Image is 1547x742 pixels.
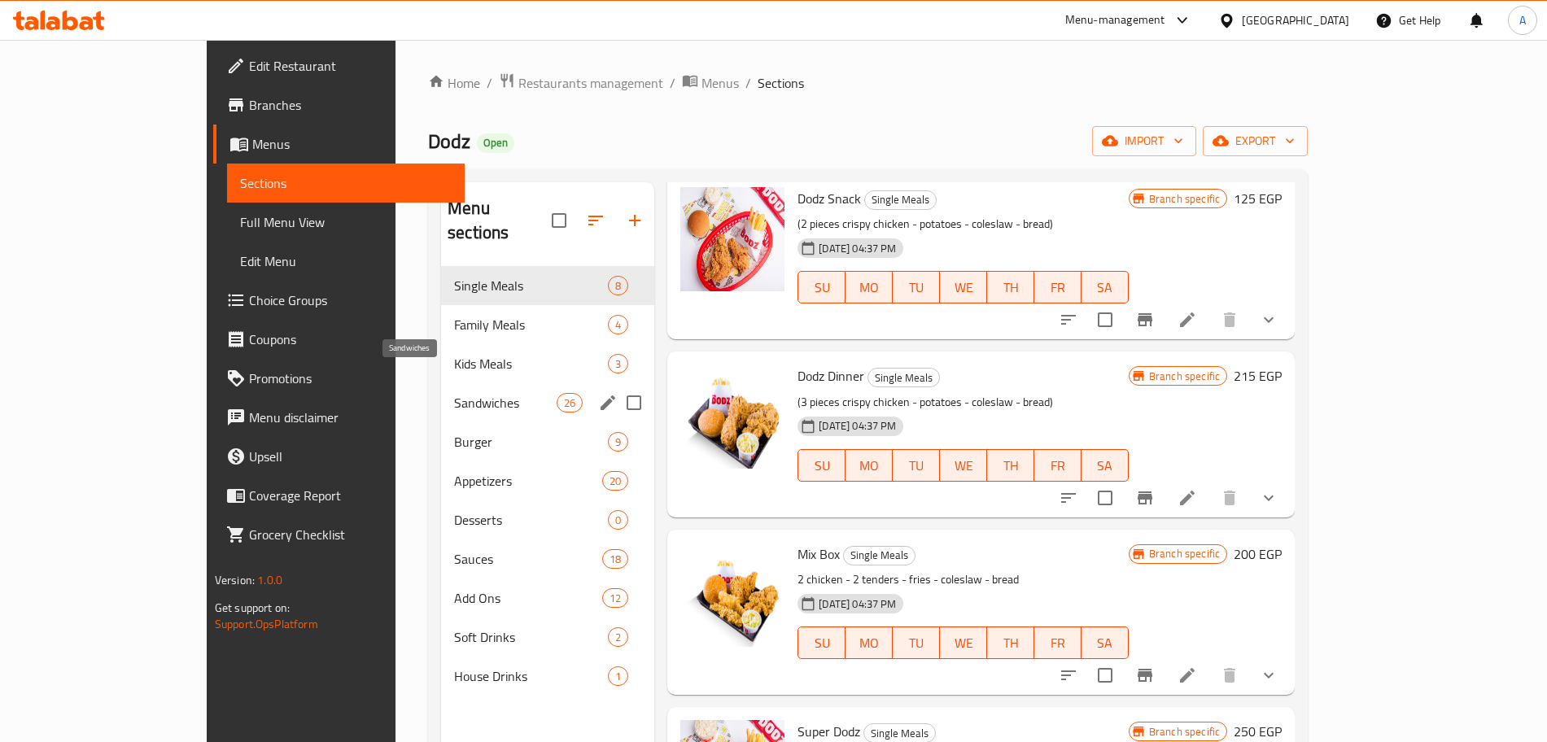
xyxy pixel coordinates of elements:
button: TH [987,626,1034,659]
button: delete [1210,478,1249,517]
span: 4 [609,317,627,333]
span: Branch specific [1143,191,1226,207]
span: SA [1088,276,1122,299]
div: Kids Meals [454,354,608,373]
button: WE [940,626,987,659]
span: [DATE] 04:37 PM [812,241,902,256]
button: Add section [615,201,654,240]
div: Single Meals [867,368,940,387]
span: Single Meals [454,276,608,295]
span: MO [852,276,886,299]
button: show more [1249,478,1288,517]
span: 20 [603,474,627,489]
span: Sections [240,173,452,193]
button: SU [798,449,846,482]
a: Menus [682,72,739,94]
div: items [608,627,628,647]
span: FR [1041,631,1075,655]
span: 9 [609,434,627,450]
span: Menu disclaimer [249,408,452,427]
button: FR [1034,626,1082,659]
a: Choice Groups [213,281,465,320]
nav: breadcrumb [428,72,1308,94]
span: Single Meals [844,546,915,565]
img: Mix Box [680,543,784,647]
span: Single Meals [865,190,936,209]
span: Open [477,136,514,150]
span: FR [1041,276,1075,299]
span: export [1216,131,1295,151]
button: import [1092,126,1196,156]
span: TH [994,276,1028,299]
span: Sauces [454,549,602,569]
div: Sauces18 [441,539,654,578]
div: Single Meals8 [441,266,654,305]
svg: Show Choices [1259,488,1278,508]
span: WE [946,631,981,655]
span: import [1105,131,1183,151]
span: Add Ons [454,588,602,608]
nav: Menu sections [441,260,654,702]
span: SU [805,276,839,299]
div: items [602,549,628,569]
div: [GEOGRAPHIC_DATA] [1242,11,1349,29]
div: Single Meals [864,190,937,210]
button: WE [940,271,987,303]
span: Soft Drinks [454,627,608,647]
span: Mix Box [798,542,840,566]
div: items [602,588,628,608]
span: TH [994,454,1028,478]
div: items [608,432,628,452]
div: Desserts0 [441,500,654,539]
button: SU [798,626,846,659]
p: 2 chicken - 2 tenders - fries - coleslaw - bread [798,570,1129,590]
div: items [608,510,628,530]
button: SU [798,271,846,303]
li: / [670,73,675,93]
a: Edit menu item [1178,488,1197,508]
p: (3 pieces crispy chicken - potatoes - coleslaw - bread) [798,392,1129,412]
a: Coupons [213,320,465,359]
span: SU [805,454,839,478]
span: WE [946,276,981,299]
span: Branch specific [1143,546,1226,561]
a: Full Menu View [227,203,465,242]
button: SA [1082,626,1129,659]
a: Coverage Report [213,476,465,515]
button: TH [987,449,1034,482]
button: SA [1082,271,1129,303]
div: Family Meals [454,315,608,334]
span: TU [899,276,933,299]
span: Select to update [1088,658,1122,692]
button: MO [846,271,893,303]
button: sort-choices [1049,300,1088,339]
span: Promotions [249,369,452,388]
span: A [1519,11,1526,29]
p: (2 pieces crispy chicken - potatoes - coleslaw - bread) [798,214,1129,234]
span: Coupons [249,330,452,349]
div: House Drinks [454,666,608,686]
a: Grocery Checklist [213,515,465,554]
span: 18 [603,552,627,567]
span: Burger [454,432,608,452]
span: Edit Menu [240,251,452,271]
a: Sections [227,164,465,203]
span: 1 [609,669,627,684]
div: Appetizers20 [441,461,654,500]
div: House Drinks1 [441,657,654,696]
span: 12 [603,591,627,606]
div: Appetizers [454,471,602,491]
a: Upsell [213,437,465,476]
span: Restaurants management [518,73,663,93]
span: FR [1041,454,1075,478]
span: 0 [609,513,627,528]
a: Promotions [213,359,465,398]
div: Menu-management [1065,11,1165,30]
span: WE [946,454,981,478]
div: Burger9 [441,422,654,461]
span: 1.0.0 [257,570,282,591]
